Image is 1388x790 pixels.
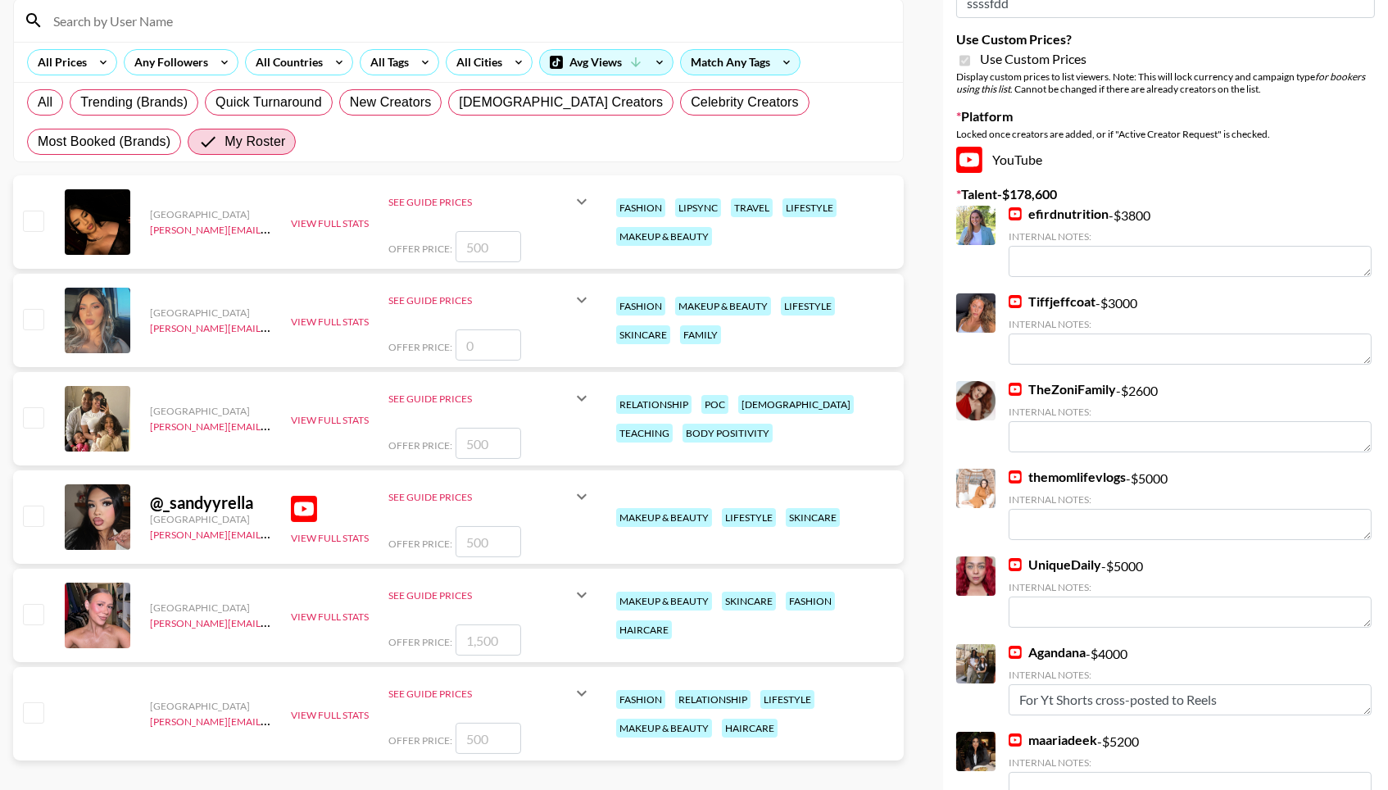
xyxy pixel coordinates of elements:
[388,636,452,648] span: Offer Price:
[616,227,712,246] div: makeup & beauty
[616,690,665,709] div: fashion
[456,329,521,361] input: 0
[675,297,771,316] div: makeup & beauty
[1009,293,1095,310] a: Tiffjeffcoat
[1009,756,1372,769] div: Internal Notes:
[786,592,835,611] div: fashion
[150,700,271,712] div: [GEOGRAPHIC_DATA]
[1009,469,1126,485] a: themomlifevlogs
[738,395,854,414] div: [DEMOGRAPHIC_DATA]
[956,70,1365,95] em: for bookers using this list
[388,538,452,550] span: Offer Price:
[1009,646,1022,659] img: YouTube
[459,93,663,112] span: [DEMOGRAPHIC_DATA] Creators
[361,50,412,75] div: All Tags
[456,624,521,656] input: 1,500
[291,496,317,522] img: YouTube
[1009,293,1372,365] div: - $ 3000
[1009,733,1022,747] img: YouTube
[1009,207,1022,220] img: YouTube
[456,723,521,754] input: 500
[447,50,506,75] div: All Cities
[1009,381,1372,452] div: - $ 2600
[291,532,369,544] button: View Full Stats
[956,147,982,173] img: YouTube
[456,231,521,262] input: 500
[956,31,1375,48] label: Use Custom Prices?
[456,428,521,459] input: 500
[150,405,271,417] div: [GEOGRAPHIC_DATA]
[1009,206,1109,222] a: efirdnutrition
[616,508,712,527] div: makeup & beauty
[616,325,670,344] div: skincare
[781,297,835,316] div: lifestyle
[675,198,721,217] div: lipsync
[1009,383,1022,396] img: YouTube
[388,196,572,208] div: See Guide Prices
[28,50,90,75] div: All Prices
[291,316,369,328] button: View Full Stats
[1009,732,1097,748] a: maariadeek
[225,132,285,152] span: My Roster
[388,379,592,418] div: See Guide Prices
[681,50,800,75] div: Match Any Tags
[43,7,893,34] input: Search by User Name
[388,294,572,306] div: See Guide Prices
[540,50,673,75] div: Avg Views
[150,319,392,334] a: [PERSON_NAME][EMAIL_ADDRESS][DOMAIN_NAME]
[683,424,773,443] div: body positivity
[388,439,452,452] span: Offer Price:
[1009,230,1372,243] div: Internal Notes:
[1009,493,1372,506] div: Internal Notes:
[956,186,1375,202] label: Talent - $ 178,600
[616,424,673,443] div: teaching
[616,719,712,738] div: makeup & beauty
[150,208,271,220] div: [GEOGRAPHIC_DATA]
[388,491,572,503] div: See Guide Prices
[150,306,271,319] div: [GEOGRAPHIC_DATA]
[1009,669,1372,681] div: Internal Notes:
[722,508,776,527] div: lifestyle
[80,93,188,112] span: Trending (Brands)
[1009,381,1116,397] a: TheZoniFamily
[956,147,1375,173] div: YouTube
[388,674,592,713] div: See Guide Prices
[150,417,392,433] a: [PERSON_NAME][EMAIL_ADDRESS][DOMAIN_NAME]
[1009,295,1022,308] img: YouTube
[1009,318,1372,330] div: Internal Notes:
[150,614,392,629] a: [PERSON_NAME][EMAIL_ADDRESS][DOMAIN_NAME]
[291,611,369,623] button: View Full Stats
[1009,206,1372,277] div: - $ 3800
[616,592,712,611] div: makeup & beauty
[680,325,721,344] div: family
[150,602,271,614] div: [GEOGRAPHIC_DATA]
[1009,556,1372,628] div: - $ 5000
[388,688,572,700] div: See Guide Prices
[1009,556,1101,573] a: UniqueDaily
[1009,406,1372,418] div: Internal Notes:
[782,198,837,217] div: lifestyle
[786,508,840,527] div: skincare
[616,395,692,414] div: relationship
[1009,644,1086,661] a: Agandana
[125,50,211,75] div: Any Followers
[388,575,592,615] div: See Guide Prices
[246,50,326,75] div: All Countries
[456,526,521,557] input: 500
[38,132,170,152] span: Most Booked (Brands)
[38,93,52,112] span: All
[691,93,799,112] span: Celebrity Creators
[722,719,778,738] div: haircare
[1009,581,1372,593] div: Internal Notes:
[388,280,592,320] div: See Guide Prices
[388,341,452,353] span: Offer Price:
[1009,558,1022,571] img: YouTube
[150,525,392,541] a: [PERSON_NAME][EMAIL_ADDRESS][DOMAIN_NAME]
[956,70,1375,95] div: Display custom prices to list viewers. Note: This will lock currency and campaign type . Cannot b...
[1009,470,1022,484] img: YouTube
[1009,684,1372,715] textarea: For Yt Shorts cross-posted to Reels
[1009,644,1372,715] div: - $ 4000
[616,620,672,639] div: haircare
[215,93,322,112] span: Quick Turnaround
[956,128,1375,140] div: Locked once creators are added, or if "Active Creator Request" is checked.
